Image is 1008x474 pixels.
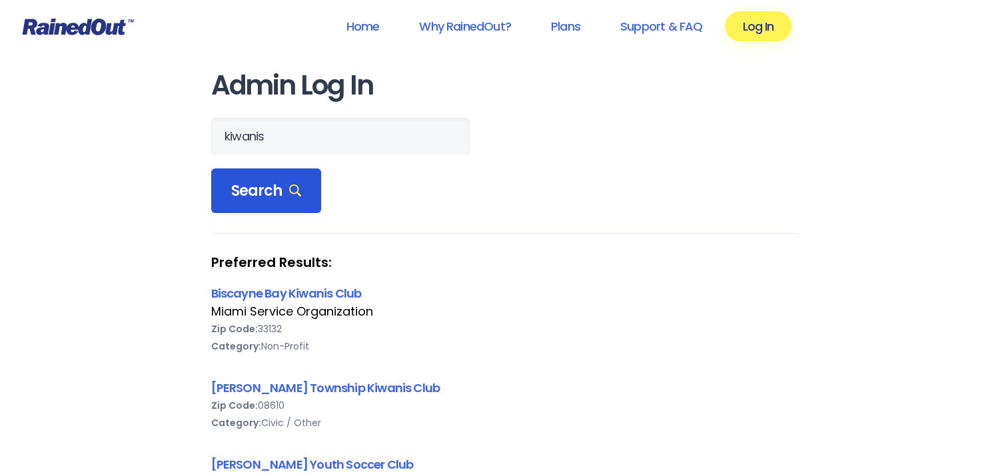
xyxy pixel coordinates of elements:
[211,399,258,412] b: Zip Code:
[603,11,720,41] a: Support & FAQ
[211,416,261,429] b: Category:
[211,284,797,302] div: Biscayne Bay Kiwanis Club
[211,340,261,353] b: Category:
[211,338,797,355] div: Non-Profit
[402,11,528,41] a: Why RainedOut?
[211,320,797,338] div: 33132
[231,182,302,200] span: Search
[211,379,440,396] a: [PERSON_NAME] Township Kiwanis Club
[211,118,470,155] input: Search Orgs…
[211,456,414,473] a: [PERSON_NAME] Youth Soccer Club
[534,11,598,41] a: Plans
[211,71,797,101] h1: Admin Log In
[211,379,797,397] div: [PERSON_NAME] Township Kiwanis Club
[211,414,797,431] div: Civic / Other
[211,397,797,414] div: 08610
[211,285,362,302] a: Biscayne Bay Kiwanis Club
[211,322,258,336] b: Zip Code:
[211,303,797,320] div: Miami Service Organization
[211,455,797,473] div: [PERSON_NAME] Youth Soccer Club
[211,168,322,214] div: Search
[211,254,797,271] strong: Preferred Results:
[725,11,791,41] a: Log In
[328,11,396,41] a: Home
